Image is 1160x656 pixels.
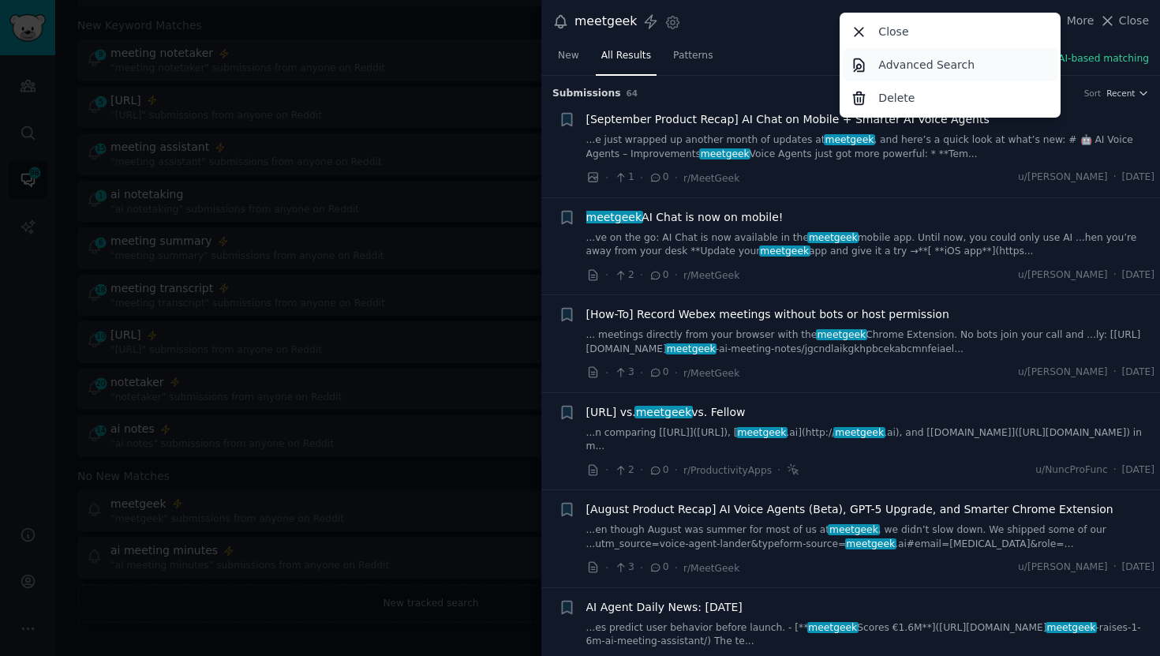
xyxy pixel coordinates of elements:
[675,462,678,478] span: ·
[833,427,885,438] span: meetgeek
[634,406,693,418] span: meetgeek
[683,563,739,574] span: r/MeetGeek
[1122,365,1154,380] span: [DATE]
[586,306,949,323] a: [How-To] Record Webex meetings without bots or host permission
[736,427,788,438] span: meetgeek
[640,560,643,576] span: ·
[683,173,739,184] span: r/MeetGeek
[596,43,657,76] a: All Results
[1018,365,1108,380] span: u/[PERSON_NAME]
[605,365,608,381] span: ·
[1018,171,1108,185] span: u/[PERSON_NAME]
[649,463,668,478] span: 0
[614,268,634,283] span: 2
[614,365,634,380] span: 3
[614,171,634,185] span: 1
[1122,560,1154,575] span: [DATE]
[1031,52,1149,66] button: New: AI-based matching
[1067,13,1095,29] span: More
[816,329,867,340] span: meetgeek
[1099,13,1149,29] button: Close
[586,404,746,421] span: [URL] vs. vs. Fellow
[586,523,1155,551] a: ...en though August was summer for most of us atmeetgeek, we didn’t slow down. We shipped some of...
[552,87,621,101] span: Submission s
[649,171,668,185] span: 0
[640,365,643,381] span: ·
[807,622,859,633] span: meetgeek
[683,270,739,281] span: r/MeetGeek
[1050,13,1095,29] button: More
[1106,88,1149,99] button: Recent
[605,560,608,576] span: ·
[668,43,718,76] a: Patterns
[586,111,990,128] a: [September Product Recap] AI Chat on Mobile + Smarter AI Voice Agents
[649,268,668,283] span: 0
[1119,13,1149,29] span: Close
[824,134,875,145] span: meetgeek
[683,465,772,476] span: r/ProductivityApps
[605,267,608,283] span: ·
[1122,268,1154,283] span: [DATE]
[673,49,713,63] span: Patterns
[586,621,1155,649] a: ...es predict user behavior before launch. - [**meetgeekScores €1.6M**]([URL][DOMAIN_NAME]meetgee...
[807,232,859,243] span: meetgeek
[1113,268,1117,283] span: ·
[665,343,717,354] span: meetgeek
[649,365,668,380] span: 0
[1113,560,1117,575] span: ·
[601,49,651,63] span: All Results
[1122,171,1154,185] span: [DATE]
[675,365,678,381] span: ·
[558,49,579,63] span: New
[845,538,896,549] span: meetgeek
[627,88,638,98] span: 64
[1122,463,1154,478] span: [DATE]
[640,267,643,283] span: ·
[1113,171,1117,185] span: ·
[1113,463,1117,478] span: ·
[605,170,608,186] span: ·
[777,462,780,478] span: ·
[1106,88,1135,99] span: Recent
[586,501,1113,518] a: [August Product Recap] AI Voice Agents (Beta), GPT-5 Upgrade, and Smarter Chrome Extension
[586,209,784,226] a: meetgeekAI Chat is now on mobile!
[878,24,908,40] p: Close
[586,426,1155,454] a: ...n comparing [[URL]]([URL]), [meetgeek.ai](http://meetgeek.ai), and [[DOMAIN_NAME]]([URL][DOMAI...
[675,267,678,283] span: ·
[614,560,634,575] span: 3
[586,133,1155,161] a: ...e just wrapped up another month of updates atmeetgeek, and here’s a quick look at what’s new: ...
[605,462,608,478] span: ·
[649,560,668,575] span: 0
[1018,560,1108,575] span: u/[PERSON_NAME]
[878,57,975,73] p: Advanced Search
[1018,268,1108,283] span: u/[PERSON_NAME]
[699,148,750,159] span: meetgeek
[759,246,810,257] span: meetgeek
[614,463,634,478] span: 2
[1084,88,1102,99] div: Sort
[1035,463,1107,478] span: u/NuncProFunc
[585,211,643,223] span: meetgeek
[1113,365,1117,380] span: ·
[675,170,678,186] span: ·
[586,328,1155,356] a: ... meetings directly from your browser with themeetgeekChrome Extension. No bots join your call ...
[574,12,637,32] div: meetgeek
[683,368,739,379] span: r/MeetGeek
[586,209,784,226] span: AI Chat is now on mobile!
[586,599,743,616] a: AI Agent Daily News: [DATE]
[878,90,915,107] p: Delete
[586,231,1155,259] a: ...ve on the go: AI Chat is now available in themeetgeekmobile app. Until now, you could only use...
[640,170,643,186] span: ·
[640,462,643,478] span: ·
[586,404,746,421] a: [URL] vs.meetgeekvs. Fellow
[552,43,585,76] a: New
[843,48,1058,81] a: Advanced Search
[675,560,678,576] span: ·
[1046,622,1097,633] span: meetgeek
[828,524,879,535] span: meetgeek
